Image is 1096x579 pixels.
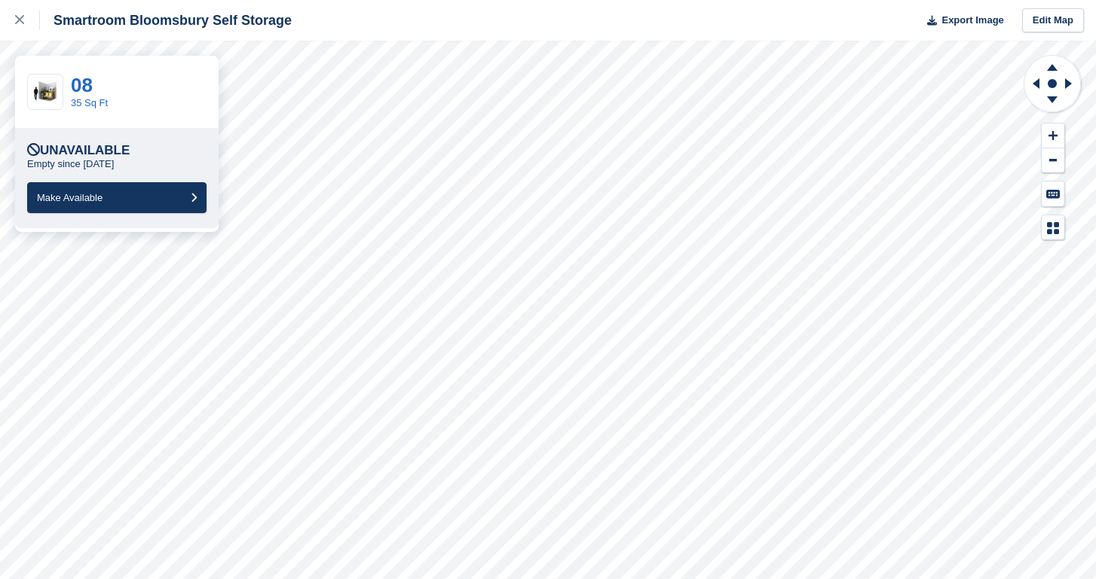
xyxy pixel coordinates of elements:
p: Empty since [DATE] [27,158,114,170]
a: 35 Sq Ft [71,97,108,108]
button: Zoom Out [1042,148,1064,173]
img: 35-sqft-unit.jpg [28,79,63,105]
a: Edit Map [1022,8,1084,33]
button: Map Legend [1042,215,1064,240]
button: Export Image [918,8,1004,33]
button: Make Available [27,182,207,213]
a: 08 [71,74,93,96]
button: Keyboard Shortcuts [1042,181,1064,206]
div: Unavailable [27,143,130,158]
span: Export Image [941,13,1003,28]
span: Make Available [37,192,103,203]
button: Zoom In [1042,123,1064,148]
div: Smartroom Bloomsbury Self Storage [40,11,292,29]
